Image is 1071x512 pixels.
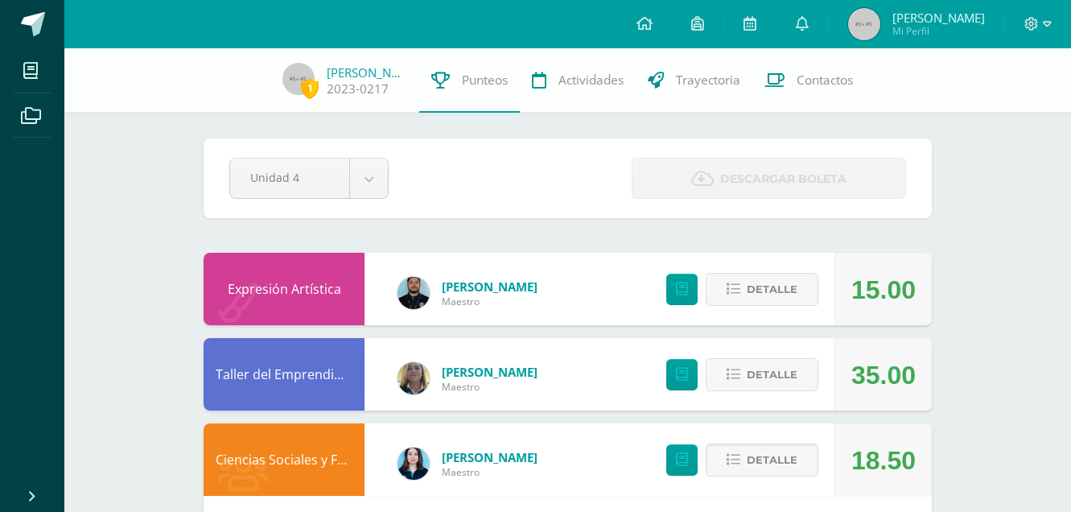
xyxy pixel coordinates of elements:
button: Detalle [706,358,818,391]
a: [PERSON_NAME] [327,64,407,81]
a: Trayectoria [636,48,752,113]
span: [PERSON_NAME] [892,10,985,26]
a: 2023-0217 [327,81,389,97]
button: Detalle [706,444,818,477]
a: [PERSON_NAME] [442,364,538,380]
span: Unidad 4 [250,159,329,196]
span: Descargar boleta [720,159,847,199]
span: Actividades [558,72,624,89]
div: Expresión Artística [204,253,365,325]
img: 45x45 [848,8,880,40]
span: Maestro [442,380,538,394]
button: Detalle [706,273,818,306]
span: Punteos [462,72,508,89]
a: Actividades [520,48,636,113]
span: Contactos [797,72,853,89]
a: [PERSON_NAME] [442,279,538,295]
span: Detalle [747,360,797,390]
span: Detalle [747,445,797,475]
img: c96224e79309de7917ae934cbb5c0b01.png [398,362,430,394]
a: Unidad 4 [230,159,388,198]
div: Taller del Emprendimiento [204,338,365,411]
a: [PERSON_NAME] [442,449,538,465]
div: 35.00 [851,339,916,411]
a: Punteos [419,48,520,113]
a: Contactos [752,48,865,113]
span: Maestro [442,465,538,479]
img: 9f25a704c7e525b5c9fe1d8c113699e7.png [398,277,430,309]
div: Ciencias Sociales y Formación Ciudadana [204,423,365,496]
span: Maestro [442,295,538,308]
span: Mi Perfil [892,24,985,38]
span: Trayectoria [676,72,740,89]
img: 45x45 [282,63,315,95]
div: 18.50 [851,424,916,497]
span: 1 [301,78,319,98]
div: 15.00 [851,254,916,326]
span: Detalle [747,275,797,304]
img: cccdcb54ef791fe124cc064e0dd18e00.png [398,448,430,480]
